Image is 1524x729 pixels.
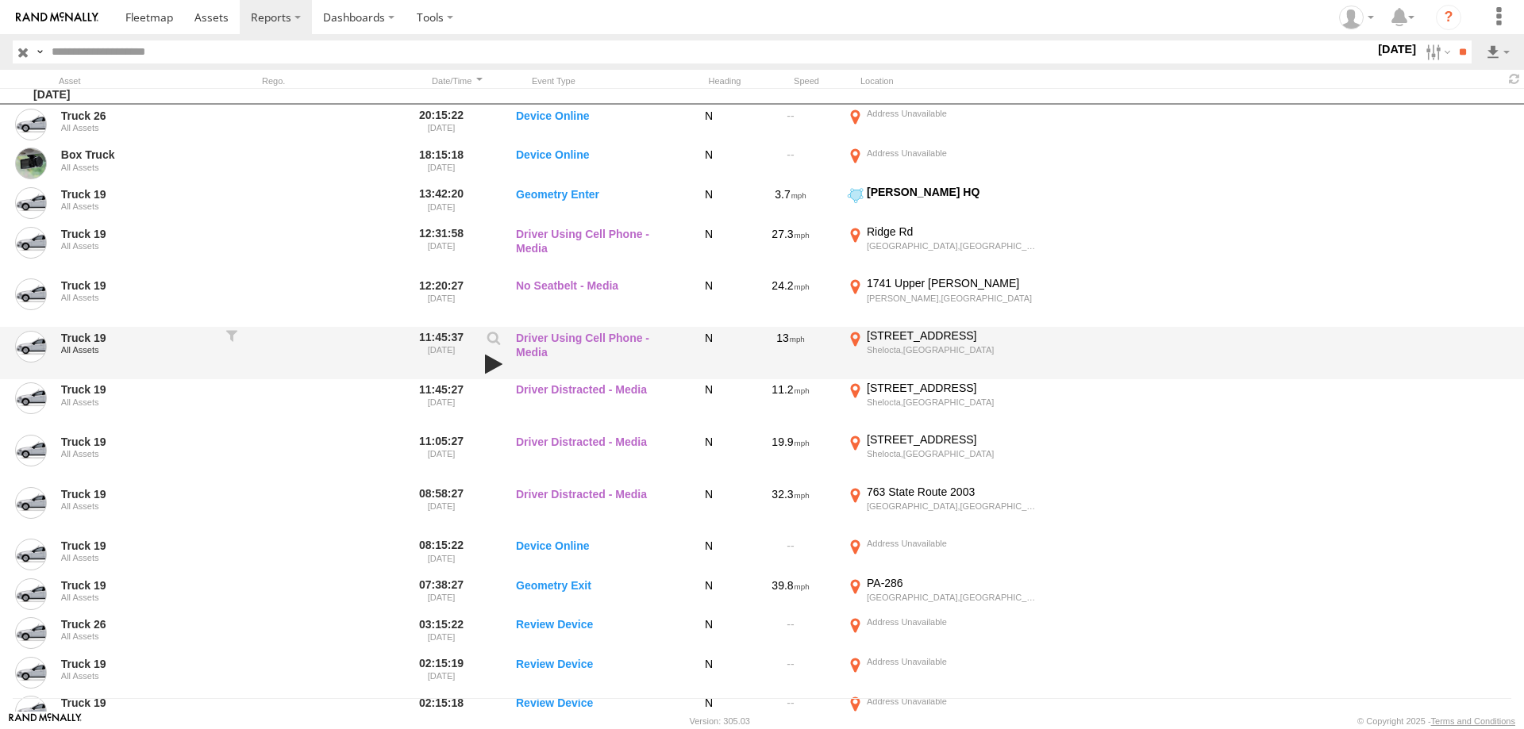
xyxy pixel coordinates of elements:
[61,293,215,302] div: All Assets
[411,654,471,691] label: 02:15:19 [DATE]
[61,278,215,293] a: Truck 19
[867,381,1041,395] div: [STREET_ADDRESS]
[845,432,1043,482] label: Click to View Event Location
[61,617,215,631] a: Truck 26
[61,241,215,251] div: All Assets
[743,485,838,534] div: 32.3
[681,432,737,482] div: N
[411,615,471,651] label: 03:15:22 [DATE]
[61,163,215,172] div: All Assets
[867,501,1041,512] div: [GEOGRAPHIC_DATA],[GEOGRAPHIC_DATA]
[867,485,1041,499] div: 763 State Route 2003
[516,328,675,378] label: Driver Using Cell Phone - Media
[681,328,737,378] div: N
[516,576,675,612] label: Geometry Exit
[845,536,1043,573] label: Click to View Event Location
[867,448,1041,459] div: Shelocta,[GEOGRAPHIC_DATA]
[845,328,1043,378] label: Click to View Event Location
[743,328,838,378] div: 13
[516,185,675,221] label: Geometry Enter
[516,106,675,143] label: Device Online
[845,224,1043,274] label: Click to View Event Location
[867,276,1041,290] div: 1741 Upper [PERSON_NAME]
[411,536,471,573] label: 08:15:22 [DATE]
[845,615,1043,651] label: Click to View Event Location
[845,576,1043,612] label: Click to View Event Location
[61,382,215,397] a: Truck 19
[61,148,215,162] a: Box Truck
[61,657,215,671] a: Truck 19
[867,240,1041,251] div: [GEOGRAPHIC_DATA],[GEOGRAPHIC_DATA]
[867,344,1041,355] div: Shelocta,[GEOGRAPHIC_DATA]
[411,276,471,325] label: 12:20:27 [DATE]
[681,536,737,573] div: N
[1505,71,1524,86] span: Refresh
[61,187,215,201] a: Truck 19
[681,224,737,274] div: N
[1484,40,1511,63] label: Export results as...
[681,654,737,691] div: N
[61,201,215,211] div: All Assets
[845,146,1043,182] label: Click to View Event Location
[411,381,471,430] label: 11:45:27 [DATE]
[845,185,1043,221] label: Click to View Event Location
[411,328,471,378] label: 11:45:37 [DATE]
[743,224,838,274] div: 27.3
[1333,6,1380,29] div: Samantha Graf
[681,576,737,612] div: N
[681,381,737,430] div: N
[1357,716,1515,726] div: © Copyright 2025 -
[681,615,737,651] div: N
[516,146,675,182] label: Device Online
[867,397,1041,408] div: Shelocta,[GEOGRAPHIC_DATA]
[61,553,215,562] div: All Assets
[516,224,675,274] label: Driver Using Cell Phone - Media
[61,696,215,710] a: Truck 19
[1375,40,1419,58] label: [DATE]
[61,539,215,553] a: Truck 19
[61,331,215,345] a: Truck 19
[61,435,215,449] a: Truck 19
[845,106,1043,143] label: Click to View Event Location
[867,185,1041,199] div: [PERSON_NAME] HQ
[1419,40,1453,63] label: Search Filter Options
[867,576,1041,590] div: PA-286
[743,576,838,612] div: 39.8
[61,631,215,641] div: All Assets
[516,381,675,430] label: Driver Distracted - Media
[61,711,215,720] div: All Assets
[61,227,215,241] a: Truck 19
[61,397,215,407] div: All Assets
[61,593,215,602] div: All Assets
[411,485,471,534] label: 08:58:27 [DATE]
[16,12,98,23] img: rand-logo.svg
[516,536,675,573] label: Device Online
[845,485,1043,534] label: Click to View Event Location
[411,224,471,274] label: 12:31:58 [DATE]
[427,75,487,86] div: Click to Sort
[480,331,507,353] label: View Event Parameters
[411,106,471,143] label: 20:15:22 [DATE]
[33,40,46,63] label: Search Query
[61,109,215,123] a: Truck 26
[681,185,737,221] div: N
[743,381,838,430] div: 11.2
[516,432,675,482] label: Driver Distracted - Media
[845,381,1043,430] label: Click to View Event Location
[681,485,737,534] div: N
[480,353,507,375] a: View Attached Media (Video)
[681,146,737,182] div: N
[516,654,675,691] label: Review Device
[690,716,750,726] div: Version: 305.03
[61,123,215,132] div: All Assets
[681,276,737,325] div: N
[61,671,215,681] div: All Assets
[867,328,1041,343] div: [STREET_ADDRESS]
[516,276,675,325] label: No Seatbelt - Media
[867,224,1041,239] div: Ridge Rd
[867,293,1041,304] div: [PERSON_NAME],[GEOGRAPHIC_DATA]
[867,592,1041,603] div: [GEOGRAPHIC_DATA],[GEOGRAPHIC_DATA]
[411,576,471,612] label: 07:38:27 [DATE]
[743,276,838,325] div: 24.2
[681,106,737,143] div: N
